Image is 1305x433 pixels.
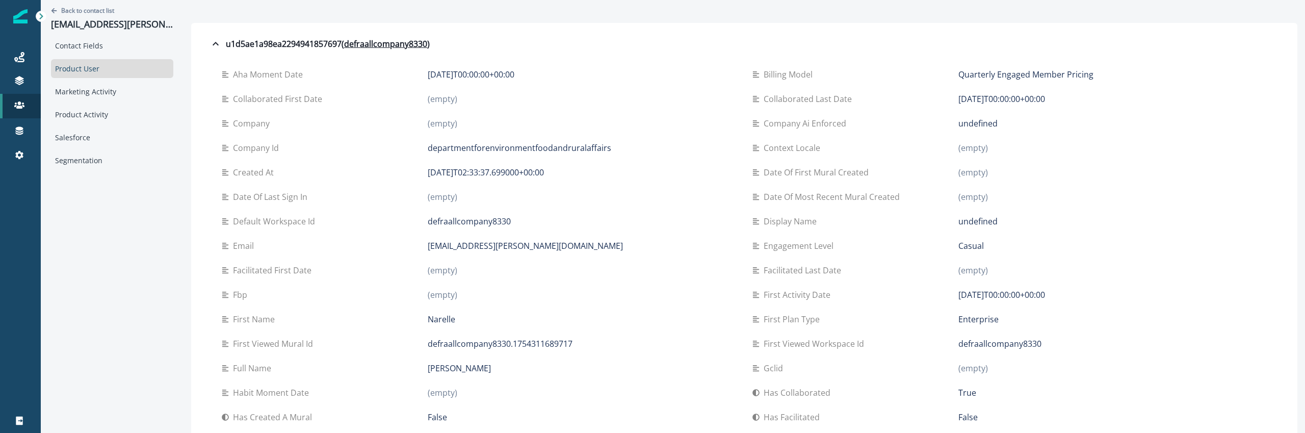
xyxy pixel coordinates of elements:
[958,191,988,203] p: (empty)
[233,117,274,130] p: Company
[428,362,491,374] p: [PERSON_NAME]
[958,411,978,423] p: False
[428,264,457,276] p: (empty)
[233,142,283,154] p: Company id
[764,191,904,203] p: Date of most recent mural created
[764,93,856,105] p: Collaborated last date
[428,387,457,399] p: (empty)
[233,166,278,179] p: Created at
[958,117,998,130] p: undefined
[233,289,251,301] p: Fbp
[210,38,430,50] div: u1d5ae1a98ea2294941857697
[344,38,427,50] u: defraallcompany8330
[764,387,834,399] p: Has collaborated
[428,338,572,350] p: defraallcompany8330.1754311689717
[51,59,173,78] div: Product User
[764,289,834,301] p: First activity date
[51,82,173,101] div: Marketing Activity
[958,313,999,325] p: Enterprise
[51,6,114,15] button: Go back
[427,38,430,50] p: )
[958,142,988,154] p: (empty)
[233,313,279,325] p: First name
[764,142,824,154] p: Context locale
[764,215,821,227] p: Display name
[51,19,173,30] p: [EMAIL_ADDRESS][PERSON_NAME][DOMAIN_NAME]
[233,215,319,227] p: Default workspace id
[958,215,998,227] p: undefined
[958,93,1045,105] p: [DATE]T00:00:00+00:00
[428,142,611,154] p: departmentforenvironmentfoodandruralaffairs
[233,240,258,252] p: Email
[958,387,976,399] p: True
[764,411,824,423] p: Has facilitated
[764,68,817,81] p: Billing model
[51,151,173,170] div: Segmentation
[428,68,514,81] p: [DATE]T00:00:00+00:00
[13,9,28,23] img: Inflection
[958,264,988,276] p: (empty)
[958,338,1041,350] p: defraallcompany8330
[342,38,344,50] p: (
[233,411,316,423] p: Has created a mural
[428,166,544,179] p: [DATE]T02:33:37.699000+00:00
[51,105,173,124] div: Product Activity
[233,191,311,203] p: Date of last sign in
[233,93,326,105] p: Collaborated first date
[764,313,824,325] p: First plan type
[764,264,845,276] p: Facilitated last date
[958,240,984,252] p: Casual
[428,411,447,423] p: False
[428,215,511,227] p: defraallcompany8330
[764,338,868,350] p: First viewed workspace id
[764,362,787,374] p: Gclid
[233,387,313,399] p: Habit moment date
[428,313,455,325] p: Narelle
[233,362,275,374] p: Full name
[764,240,838,252] p: Engagement level
[958,68,1093,81] p: Quarterly Engaged Member Pricing
[61,6,114,15] p: Back to contact list
[428,117,457,130] p: (empty)
[233,338,317,350] p: First viewed mural id
[428,289,457,301] p: (empty)
[764,166,873,179] p: Date of first mural created
[958,289,1045,301] p: [DATE]T00:00:00+00:00
[233,264,316,276] p: Facilitated first date
[428,93,457,105] p: (empty)
[958,362,988,374] p: (empty)
[428,240,623,252] p: [EMAIL_ADDRESS][PERSON_NAME][DOMAIN_NAME]
[51,128,173,147] div: Salesforce
[958,166,988,179] p: (empty)
[233,68,307,81] p: Aha moment date
[764,117,850,130] p: Company ai enforced
[51,36,173,55] div: Contact Fields
[201,34,1287,54] button: u1d5ae1a98ea2294941857697(defraallcompany8330)
[428,191,457,203] p: (empty)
